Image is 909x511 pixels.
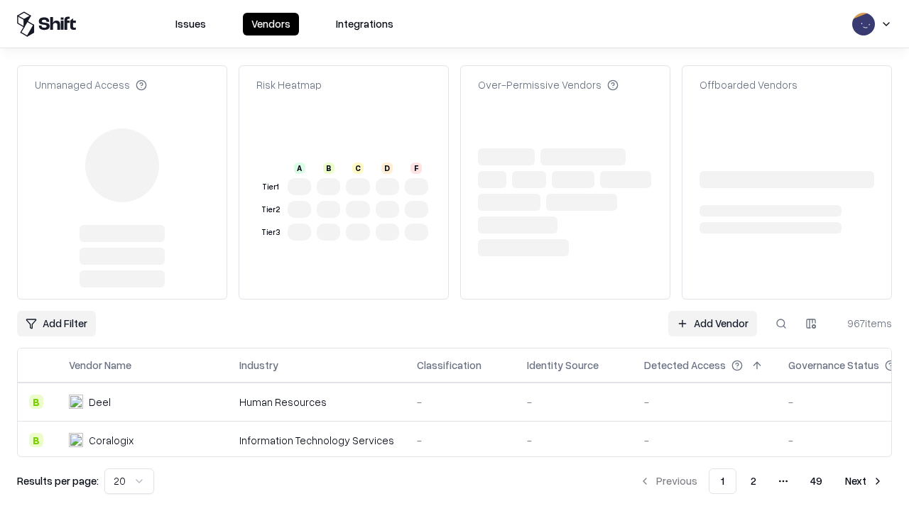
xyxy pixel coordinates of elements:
div: Unmanaged Access [35,77,147,92]
nav: pagination [631,468,892,494]
button: Add Filter [17,311,96,336]
button: Vendors [243,13,299,35]
div: Human Resources [239,395,394,410]
div: Over-Permissive Vendors [478,77,619,92]
div: F [410,163,422,174]
div: A [294,163,305,174]
button: 49 [799,468,834,494]
a: Add Vendor [668,311,757,336]
div: D [381,163,393,174]
button: Integrations [327,13,402,35]
div: Classification [417,358,481,373]
div: Tier 3 [259,226,282,238]
button: Issues [167,13,214,35]
div: - [417,395,504,410]
button: 1 [709,468,736,494]
div: - [417,433,504,448]
div: Offboarded Vendors [700,77,798,92]
button: Next [837,468,892,494]
div: Industry [239,358,278,373]
div: B [323,163,334,174]
p: Results per page: [17,473,99,488]
img: Coralogix [69,433,83,447]
div: Governance Status [788,358,879,373]
div: C [352,163,364,174]
div: B [29,433,43,447]
div: Tier 2 [259,204,282,216]
div: Deel [89,395,111,410]
div: - [644,395,766,410]
div: Identity Source [527,358,599,373]
div: Tier 1 [259,181,282,193]
div: - [527,395,621,410]
div: - [527,433,621,448]
div: Risk Heatmap [256,77,322,92]
div: Vendor Name [69,358,131,373]
div: - [644,433,766,448]
button: 2 [739,468,768,494]
div: Coralogix [89,433,134,448]
div: B [29,395,43,409]
img: Deel [69,395,83,409]
div: 967 items [835,316,892,331]
div: Information Technology Services [239,433,394,448]
div: Detected Access [644,358,726,373]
